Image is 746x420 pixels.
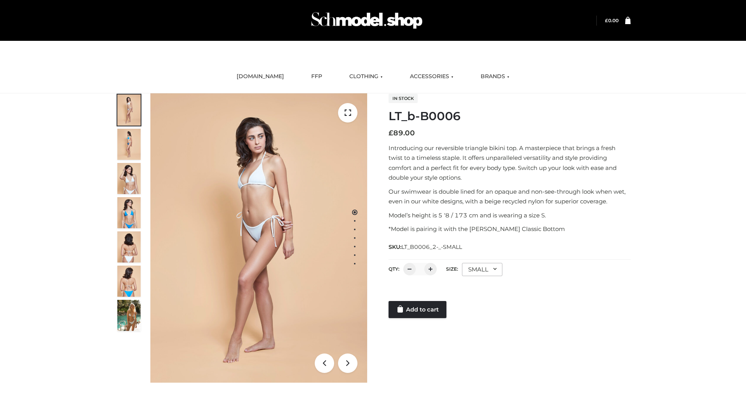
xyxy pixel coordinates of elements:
[446,266,458,272] label: Size:
[117,231,141,262] img: ArielClassicBikiniTop_CloudNine_AzureSky_OW114ECO_7-scaled.jpg
[309,5,425,36] img: Schmodel Admin 964
[117,266,141,297] img: ArielClassicBikiniTop_CloudNine_AzureSky_OW114ECO_8-scaled.jpg
[389,94,418,103] span: In stock
[117,129,141,160] img: ArielClassicBikiniTop_CloudNine_AzureSky_OW114ECO_2-scaled.jpg
[389,266,399,272] label: QTY:
[117,163,141,194] img: ArielClassicBikiniTop_CloudNine_AzureSky_OW114ECO_3-scaled.jpg
[401,243,462,250] span: LT_B0006_2-_-SMALL
[475,68,515,85] a: BRANDS
[117,300,141,331] img: Arieltop_CloudNine_AzureSky2.jpg
[231,68,290,85] a: [DOMAIN_NAME]
[117,197,141,228] img: ArielClassicBikiniTop_CloudNine_AzureSky_OW114ECO_4-scaled.jpg
[389,187,631,206] p: Our swimwear is double lined for an opaque and non-see-through look when wet, even in our white d...
[389,301,446,318] a: Add to cart
[389,242,463,252] span: SKU:
[462,263,502,276] div: SMALL
[605,17,608,23] span: £
[605,17,619,23] bdi: 0.00
[389,143,631,183] p: Introducing our reversible triangle bikini top. A masterpiece that brings a fresh twist to a time...
[389,224,631,234] p: *Model is pairing it with the [PERSON_NAME] Classic Bottom
[305,68,328,85] a: FFP
[389,129,415,137] bdi: 89.00
[389,210,631,220] p: Model’s height is 5 ‘8 / 173 cm and is wearing a size S.
[389,109,631,123] h1: LT_b-B0006
[343,68,389,85] a: CLOTHING
[389,129,393,137] span: £
[117,94,141,126] img: ArielClassicBikiniTop_CloudNine_AzureSky_OW114ECO_1-scaled.jpg
[605,17,619,23] a: £0.00
[404,68,459,85] a: ACCESSORIES
[150,93,367,383] img: ArielClassicBikiniTop_CloudNine_AzureSky_OW114ECO_1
